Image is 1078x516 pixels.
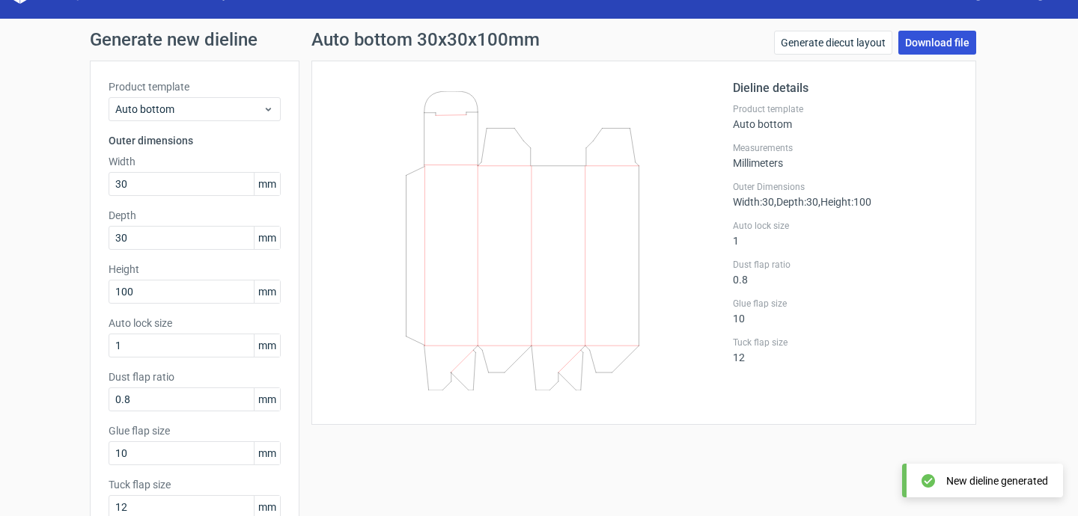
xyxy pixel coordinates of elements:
[254,442,280,464] span: mm
[733,259,957,286] div: 0.8
[311,31,540,49] h1: Auto bottom 30x30x100mm
[109,208,281,223] label: Depth
[898,31,976,55] a: Download file
[254,173,280,195] span: mm
[109,154,281,169] label: Width
[254,334,280,357] span: mm
[90,31,988,49] h1: Generate new dieline
[109,423,281,438] label: Glue flap size
[946,473,1048,488] div: New dieline generated
[254,388,280,411] span: mm
[733,220,957,232] label: Auto lock size
[109,477,281,492] label: Tuck flap size
[733,103,957,115] label: Product template
[733,298,957,310] label: Glue flap size
[818,196,871,208] span: , Height : 100
[109,79,281,94] label: Product template
[109,316,281,331] label: Auto lock size
[733,142,957,169] div: Millimeters
[733,142,957,154] label: Measurements
[774,31,892,55] a: Generate diecut layout
[109,262,281,277] label: Height
[733,337,957,363] div: 12
[254,227,280,249] span: mm
[733,337,957,348] label: Tuck flap size
[774,196,818,208] span: , Depth : 30
[109,133,281,148] h3: Outer dimensions
[733,103,957,130] div: Auto bottom
[733,259,957,271] label: Dust flap ratio
[733,196,774,208] span: Width : 30
[733,298,957,325] div: 10
[733,181,957,193] label: Outer Dimensions
[115,102,263,117] span: Auto bottom
[733,220,957,247] div: 1
[733,79,957,97] h2: Dieline details
[254,280,280,303] span: mm
[109,369,281,384] label: Dust flap ratio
